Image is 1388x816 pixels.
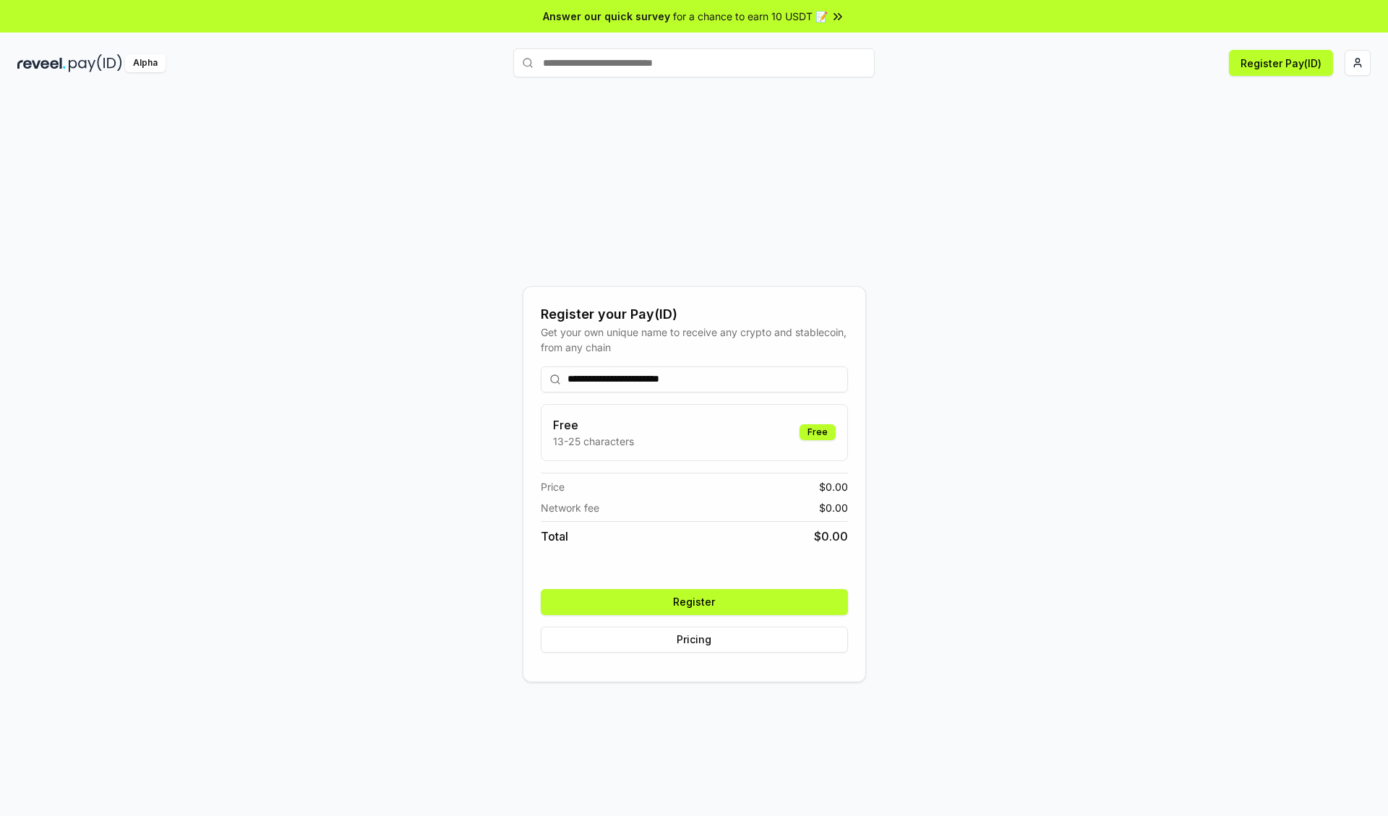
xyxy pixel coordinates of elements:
[541,528,568,545] span: Total
[541,627,848,653] button: Pricing
[553,416,634,434] h3: Free
[541,500,599,515] span: Network fee
[543,9,670,24] span: Answer our quick survey
[541,304,848,325] div: Register your Pay(ID)
[819,500,848,515] span: $ 0.00
[553,434,634,449] p: 13-25 characters
[819,479,848,494] span: $ 0.00
[673,9,828,24] span: for a chance to earn 10 USDT 📝
[1229,50,1333,76] button: Register Pay(ID)
[541,479,565,494] span: Price
[800,424,836,440] div: Free
[125,54,166,72] div: Alpha
[541,325,848,355] div: Get your own unique name to receive any crypto and stablecoin, from any chain
[541,589,848,615] button: Register
[17,54,66,72] img: reveel_dark
[814,528,848,545] span: $ 0.00
[69,54,122,72] img: pay_id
